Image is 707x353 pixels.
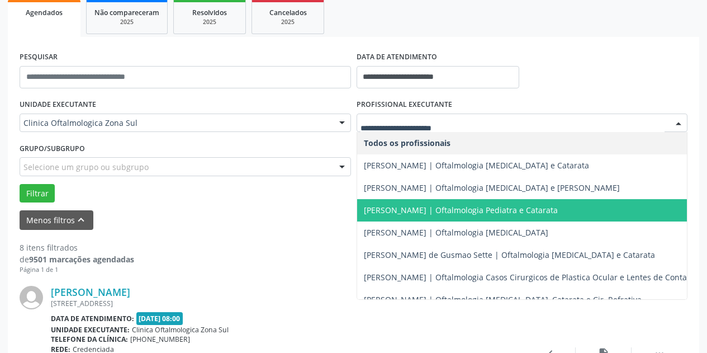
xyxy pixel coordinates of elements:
div: [STREET_ADDRESS] [51,299,520,308]
span: Resolvidos [192,8,227,17]
span: [PHONE_NUMBER] [130,335,190,344]
span: Cancelados [269,8,307,17]
span: Não compareceram [94,8,159,17]
label: PESQUISAR [20,49,58,66]
span: Selecione um grupo ou subgrupo [23,161,149,173]
label: DATA DE ATENDIMENTO [357,49,437,66]
span: Clinica Oftalmologica Zona Sul [23,117,328,129]
span: [PERSON_NAME] | Oftalmologia Pediatra e Catarata [364,205,558,215]
label: PROFISSIONAL EXECUTANTE [357,96,452,114]
div: 2025 [94,18,159,26]
span: Todos os profissionais [364,138,450,148]
button: Filtrar [20,184,55,203]
strong: 9501 marcações agendadas [29,254,134,265]
span: [PERSON_NAME] | Oftalmologia [MEDICAL_DATA] e Catarata [364,160,589,171]
label: Grupo/Subgrupo [20,140,85,157]
span: [PERSON_NAME] | Oftalmologia [MEDICAL_DATA], Catarata e Cir. Refrativa [364,294,642,305]
span: [PERSON_NAME] | Oftalmologia Casos Cirurgicos de Plastica Ocular e Lentes de Contato [364,272,694,283]
div: Página 1 de 1 [20,265,134,275]
div: de [20,253,134,265]
b: Unidade executante: [51,325,130,335]
div: 2025 [260,18,316,26]
b: Telefone da clínica: [51,335,128,344]
span: [DATE] 08:00 [136,312,183,325]
span: [PERSON_NAME] de Gusmao Sette | Oftalmologia [MEDICAL_DATA] e Catarata [364,250,655,260]
button: Menos filtroskeyboard_arrow_up [20,210,93,230]
label: UNIDADE EXECUTANTE [20,96,96,114]
div: 8 itens filtrados [20,242,134,253]
img: img [20,286,43,309]
b: Data de atendimento: [51,314,134,323]
div: 2025 [182,18,238,26]
span: Clinica Oftalmologica Zona Sul [132,325,229,335]
span: Agendados [26,8,63,17]
a: [PERSON_NAME] [51,286,130,298]
span: [PERSON_NAME] | Oftalmologia [MEDICAL_DATA] e [PERSON_NAME] [364,182,620,193]
i: keyboard_arrow_up [75,214,87,226]
span: [PERSON_NAME] | Oftalmologia [MEDICAL_DATA] [364,227,548,238]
